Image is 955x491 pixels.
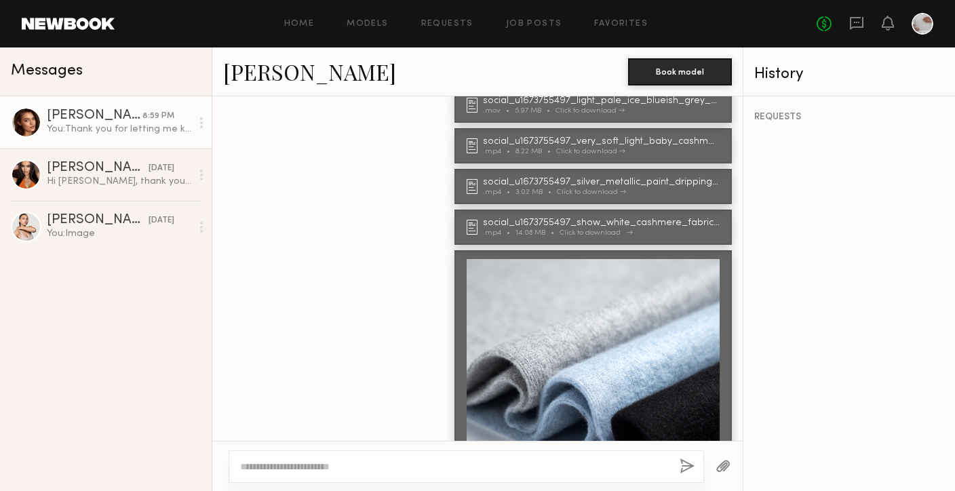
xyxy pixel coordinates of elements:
span: Messages [11,63,83,79]
div: [PERSON_NAME] [47,161,149,175]
div: 5.97 MB [515,107,556,115]
div: Click to download [556,148,625,155]
a: Job Posts [506,20,562,28]
div: [DATE] [149,162,174,175]
div: social_u1673755497_silver_metallic_paint_dripping_and_swirling_onto__7cef002a-8ec7-42b2-be18-e1ee... [483,178,724,187]
div: Click to download [556,107,625,115]
a: social_u1673755497_silver_metallic_paint_dripping_and_swirling_onto__7cef002a-8ec7-42b2-be18-e1ee... [467,178,724,196]
div: .mp4 [483,148,515,155]
div: You: Image [47,227,191,240]
div: History [754,66,944,82]
a: Requests [421,20,473,28]
div: REQUESTS [754,113,944,122]
div: 14.08 MB [515,229,560,237]
button: Book model [628,58,732,85]
div: [PERSON_NAME] [47,109,142,123]
div: .mp4 [483,189,515,196]
div: Click to download [560,229,629,237]
a: social_u1673755497_very_soft_light_baby_cashmere_fabric_in_light_gre_0c2e8bde-71a9-4137-9d0d-195f... [467,137,724,155]
div: .mov [483,107,515,115]
div: social_u1673755497_very_soft_light_baby_cashmere_fabric_in_light_gre_0c2e8bde-71a9-4137-9d0d-195f... [483,137,724,146]
div: social_u1673755497_light_pale_ice_blueish_grey_baby_cashmere_swirlin_fdef2611-acc3-40f7-a731-5e2a... [483,96,724,106]
a: [PERSON_NAME] [223,57,396,86]
div: .mp4 [483,229,515,237]
div: [DATE] [149,214,174,227]
div: 8.22 MB [515,148,556,155]
div: You: Thank you for letting me know about your availability. I for sure need to have the shoot don... [47,123,191,136]
a: social_u1673755497_show_white_cashmere_fabric_and_light_grey_cashmer_510b8755-b092-4610-86e9-ff18... [467,218,724,237]
a: Favorites [594,20,648,28]
div: [PERSON_NAME] [47,214,149,227]
div: social_u1673755497_show_white_cashmere_fabric_and_light_grey_cashmer_510b8755-b092-4610-86e9-ff18... [483,218,724,228]
div: 8:59 PM [142,110,174,123]
a: Book model [628,65,732,77]
a: social_u1673755497_light_pale_ice_blueish_grey_baby_cashmere_swirlin_fdef2611-acc3-40f7-a731-5e2a... [467,96,724,115]
div: Click to download [557,189,626,196]
div: 3.02 MB [515,189,557,196]
a: Models [347,20,388,28]
div: Hi [PERSON_NAME], thank you for the message!:) I would love to work together! I’m pretty flexible... [47,175,191,188]
a: Home [284,20,315,28]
